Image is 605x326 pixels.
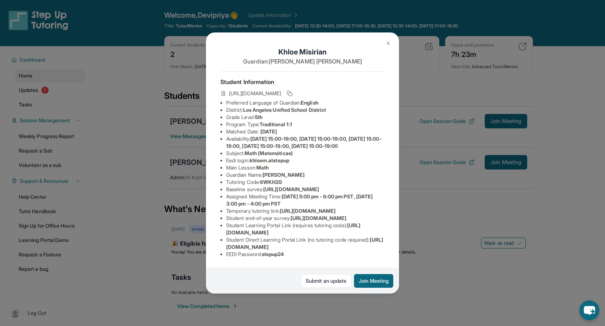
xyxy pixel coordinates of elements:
[226,114,385,121] li: Grade Level:
[291,215,346,221] span: [URL][DOMAIN_NAME]
[226,128,385,135] li: Matched Date:
[285,89,294,98] button: Copy link
[226,99,385,106] li: Preferred Language of Guardian:
[226,236,385,251] li: Student Direct Learning Portal Link (no tutoring code required) :
[280,208,336,214] span: [URL][DOMAIN_NAME]
[226,121,385,128] li: Program Type:
[226,136,382,149] span: [DATE] 15:00-19:00, [DATE] 15:00-19:00, [DATE] 15:00-19:00, [DATE] 15:00-19:00, [DATE] 15:00-19:00
[226,186,385,193] li: Baseline survey :
[263,186,319,192] span: [URL][DOMAIN_NAME]
[262,251,284,257] span: stepup24
[226,222,385,236] li: Student Learning Portal Link (requires tutoring code) :
[256,164,269,171] span: Math
[385,40,391,46] img: Close Icon
[250,157,289,163] span: khloem.atstepup
[301,274,351,288] a: Submit an update
[263,172,305,178] span: [PERSON_NAME]
[226,193,385,207] li: Assigned Meeting Time :
[226,215,385,222] li: Student end-of-year survey :
[245,150,293,156] span: Math (Matemáticas)
[226,193,373,207] span: [DATE] 5:00 pm - 6:00 pm PST, [DATE] 3:00 pm - 4:00 pm PST
[226,179,385,186] li: Tutoring Code :
[260,179,282,185] span: 6WKH2G
[226,135,385,150] li: Availability:
[226,150,385,157] li: Subject :
[260,128,277,135] span: [DATE]
[226,207,385,215] li: Temporary tutoring link :
[579,300,599,320] button: chat-button
[226,106,385,114] li: District:
[260,121,292,127] span: Traditional 1:1
[226,164,385,171] li: Main Lesson :
[243,107,326,113] span: Los Angeles Unified School District
[226,171,385,179] li: Guardian Name :
[220,78,385,86] h4: Student Information
[226,157,385,164] li: Eedi login :
[354,274,393,288] button: Join Meeting
[226,251,385,258] li: EEDI Password :
[229,90,281,97] span: [URL][DOMAIN_NAME]
[255,114,263,120] span: 5th
[301,100,318,106] span: English
[220,47,385,57] h1: Khloe Misirian
[220,57,385,66] p: Guardian: [PERSON_NAME] [PERSON_NAME]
